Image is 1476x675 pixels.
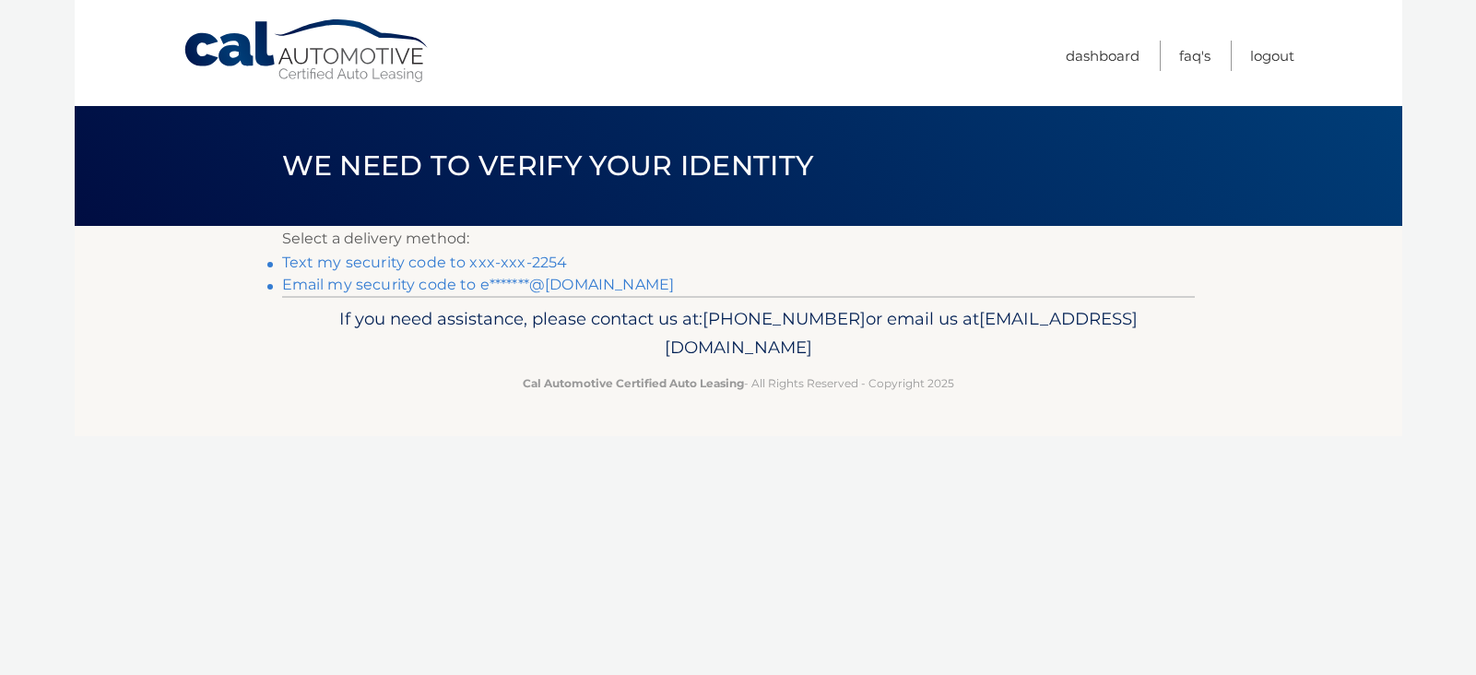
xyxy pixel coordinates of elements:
[282,148,814,183] span: We need to verify your identity
[1066,41,1139,71] a: Dashboard
[294,373,1183,393] p: - All Rights Reserved - Copyright 2025
[523,376,744,390] strong: Cal Automotive Certified Auto Leasing
[703,308,866,329] span: [PHONE_NUMBER]
[1250,41,1294,71] a: Logout
[294,304,1183,363] p: If you need assistance, please contact us at: or email us at
[282,226,1195,252] p: Select a delivery method:
[282,254,568,271] a: Text my security code to xxx-xxx-2254
[282,276,675,293] a: Email my security code to e*******@[DOMAIN_NAME]
[1179,41,1210,71] a: FAQ's
[183,18,431,84] a: Cal Automotive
